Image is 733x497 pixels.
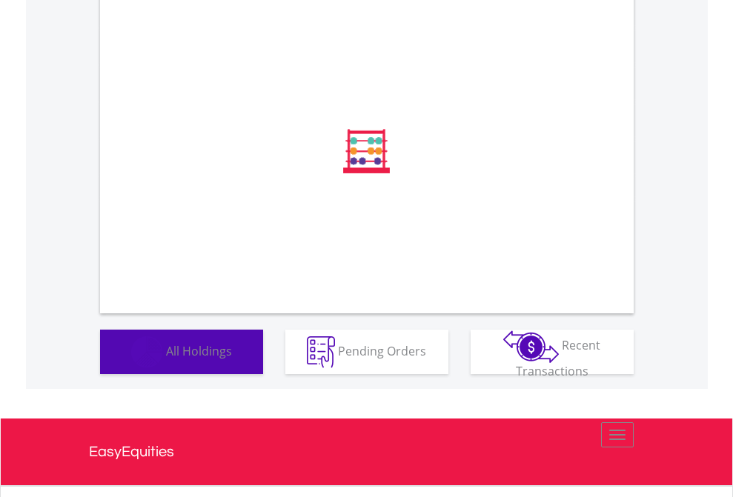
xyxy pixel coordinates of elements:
[166,342,232,358] span: All Holdings
[89,418,645,485] a: EasyEquities
[100,330,263,374] button: All Holdings
[471,330,634,374] button: Recent Transactions
[307,336,335,368] img: pending_instructions-wht.png
[338,342,426,358] span: Pending Orders
[131,336,163,368] img: holdings-wht.png
[285,330,448,374] button: Pending Orders
[503,330,559,363] img: transactions-zar-wht.png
